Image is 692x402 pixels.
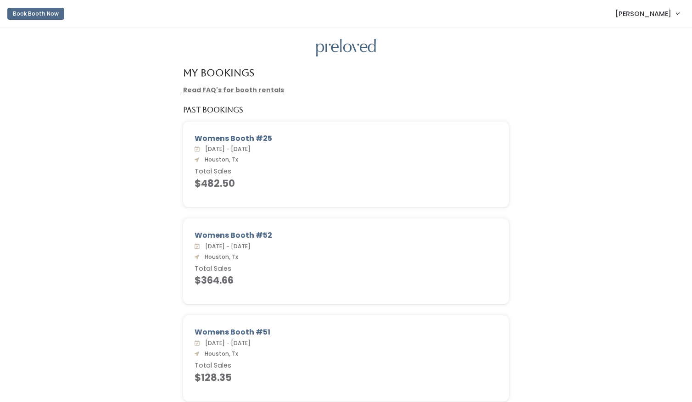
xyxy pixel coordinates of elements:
[7,4,64,24] a: Book Booth Now
[195,230,497,241] div: Womens Booth #52
[195,168,497,175] h6: Total Sales
[316,39,376,57] img: preloved logo
[201,156,238,163] span: Houston, Tx
[195,327,497,338] div: Womens Booth #51
[7,8,64,20] button: Book Booth Now
[201,145,251,153] span: [DATE] - [DATE]
[183,106,243,114] h5: Past Bookings
[195,265,497,273] h6: Total Sales
[201,242,251,250] span: [DATE] - [DATE]
[201,350,238,357] span: Houston, Tx
[201,339,251,347] span: [DATE] - [DATE]
[606,4,688,23] a: [PERSON_NAME]
[195,178,497,189] h4: $482.50
[183,85,284,95] a: Read FAQ's for booth rentals
[195,362,497,369] h6: Total Sales
[195,275,497,285] h4: $364.66
[195,133,497,144] div: Womens Booth #25
[195,372,497,383] h4: $128.35
[201,253,238,261] span: Houston, Tx
[183,67,254,78] h4: My Bookings
[615,9,671,19] span: [PERSON_NAME]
